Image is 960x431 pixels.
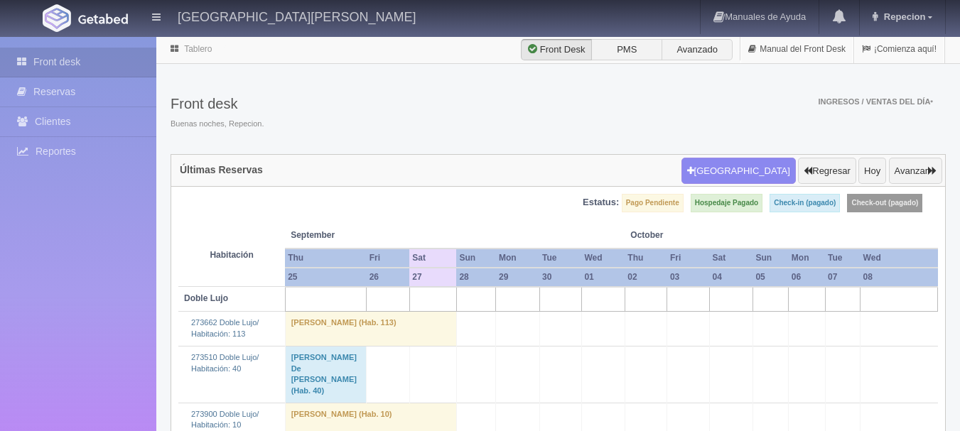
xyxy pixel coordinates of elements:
[591,39,662,60] label: PMS
[753,268,788,287] th: 05
[847,194,922,212] label: Check-out (pagado)
[889,158,942,185] button: Avanzar
[770,194,840,212] label: Check-in (pagado)
[667,249,710,268] th: Fri
[171,119,264,130] span: Buenas noches, Repecion.
[753,249,788,268] th: Sun
[184,293,228,303] b: Doble Lujo
[789,249,825,268] th: Mon
[291,229,404,241] span: September
[583,196,619,209] label: Estatus:
[210,250,253,260] strong: Habitación
[180,165,263,175] h4: Últimas Reservas
[496,249,539,268] th: Mon
[171,96,264,111] h3: Front desk
[622,194,684,212] label: Pago Pendiente
[789,268,825,287] th: 06
[409,249,456,268] th: Sat
[858,158,886,185] button: Hoy
[191,318,259,338] a: 273662 Doble Lujo/Habitación: 113
[740,36,853,63] a: Manual del Front Desk
[456,249,496,268] th: Sun
[798,158,856,185] button: Regresar
[367,249,410,268] th: Fri
[681,158,796,185] button: [GEOGRAPHIC_DATA]
[691,194,762,212] label: Hospedaje Pagado
[285,249,367,268] th: Thu
[539,268,581,287] th: 30
[581,249,625,268] th: Wed
[825,249,861,268] th: Tue
[184,44,212,54] a: Tablero
[709,249,753,268] th: Sat
[818,97,933,106] span: Ingresos / Ventas del día
[43,4,71,32] img: Getabed
[178,7,416,25] h4: [GEOGRAPHIC_DATA][PERSON_NAME]
[625,249,667,268] th: Thu
[825,268,861,287] th: 07
[581,268,625,287] th: 01
[861,249,938,268] th: Wed
[667,268,710,287] th: 03
[456,268,496,287] th: 28
[630,229,703,241] span: October
[409,268,456,287] th: 27
[625,268,667,287] th: 02
[285,268,367,287] th: 25
[78,13,128,24] img: Getabed
[854,36,944,63] a: ¡Comienza aquí!
[191,410,259,430] a: 273900 Doble Lujo/Habitación: 10
[521,39,592,60] label: Front Desk
[191,353,259,373] a: 273510 Doble Lujo/Habitación: 40
[496,268,539,287] th: 29
[285,312,456,346] td: [PERSON_NAME] (Hab. 113)
[367,268,410,287] th: 26
[285,346,367,403] td: [PERSON_NAME] De [PERSON_NAME] (Hab. 40)
[880,11,926,22] span: Repecion
[539,249,581,268] th: Tue
[861,268,938,287] th: 08
[662,39,733,60] label: Avanzado
[709,268,753,287] th: 04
